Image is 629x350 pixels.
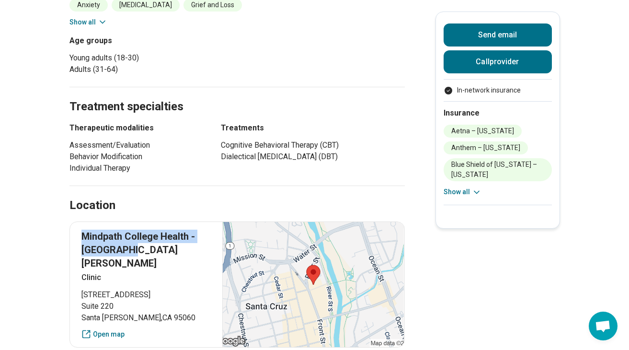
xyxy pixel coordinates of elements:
[444,50,552,73] button: Callprovider
[69,140,204,151] li: Assessment/Evaluation
[444,187,481,197] button: Show all
[444,85,552,95] ul: Payment options
[81,301,211,312] span: Suite 220
[69,17,107,27] button: Show all
[221,140,405,151] li: Cognitive Behavioral Therapy (CBT)
[81,329,211,339] a: Open map
[81,272,211,283] p: Clinic
[69,122,204,134] h3: Therapeutic modalities
[221,122,405,134] h3: Treatments
[444,23,552,47] button: Send email
[69,64,233,75] li: Adults (31-64)
[69,151,204,163] li: Behavior Modification
[444,107,552,119] h2: Insurance
[69,76,405,115] h2: Treatment specialties
[589,312,618,340] div: Open chat
[69,52,233,64] li: Young adults (18-30)
[444,125,522,138] li: Aetna – [US_STATE]
[69,35,233,47] h3: Age groups
[444,158,552,181] li: Blue Shield of [US_STATE] – [US_STATE]
[81,230,211,270] p: Mindpath College Health - [GEOGRAPHIC_DATA][PERSON_NAME]
[444,141,528,154] li: Anthem – [US_STATE]
[221,151,405,163] li: Dialectical [MEDICAL_DATA] (DBT)
[81,312,211,324] span: Santa [PERSON_NAME] , CA 95060
[69,198,115,214] h2: Location
[444,85,552,95] li: In-network insurance
[69,163,204,174] li: Individual Therapy
[81,289,211,301] span: [STREET_ADDRESS]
